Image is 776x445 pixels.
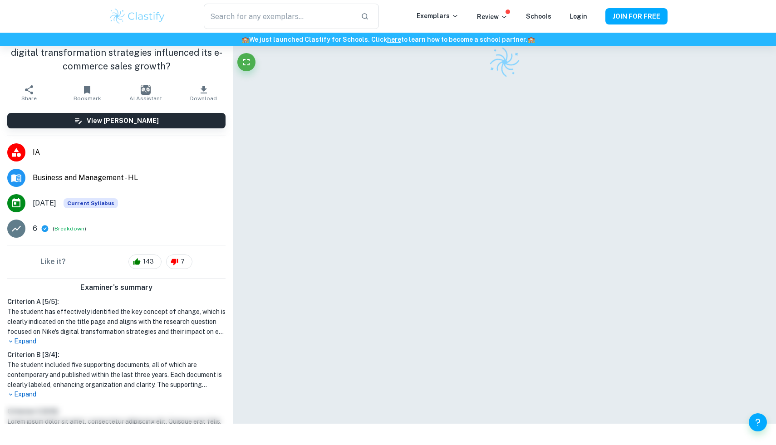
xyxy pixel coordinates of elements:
span: 🏫 [241,36,249,43]
span: Bookmark [74,95,101,102]
button: Download [175,80,233,106]
span: 🏫 [527,36,535,43]
button: Fullscreen [237,53,255,71]
span: 143 [138,257,159,266]
span: Share [21,95,37,102]
div: This exemplar is based on the current syllabus. Feel free to refer to it for inspiration/ideas wh... [64,198,118,208]
h1: The student included five supporting documents, all of which are contemporary and published withi... [7,360,226,390]
p: Expand [7,337,226,346]
span: Download [190,95,217,102]
img: Clastify logo [108,7,166,25]
img: AI Assistant [141,85,151,95]
img: Clastify logo [486,44,523,81]
p: Exemplars [417,11,459,21]
span: ( ) [53,225,86,233]
a: Schools [526,13,551,20]
h6: Like it? [40,256,66,267]
a: Login [570,13,587,20]
p: Review [477,12,508,22]
input: Search for any exemplars... [204,4,354,29]
h6: We just launched Clastify for Schools. Click to learn how to become a school partner. [2,34,774,44]
p: Expand [7,390,226,399]
span: [DATE] [33,198,56,209]
h6: Criterion A [ 5 / 5 ]: [7,297,226,307]
div: 7 [166,254,192,269]
a: here [387,36,401,43]
div: 143 [128,254,162,269]
button: AI Assistant [117,80,175,106]
span: IA [33,147,226,158]
button: Help and Feedback [749,413,767,431]
span: Business and Management - HL [33,172,226,183]
h6: Examiner's summary [4,282,229,293]
button: Bookmark [58,80,116,106]
h6: Criterion B [ 3 / 4 ]: [7,350,226,360]
button: Breakdown [54,225,84,233]
span: 7 [176,257,190,266]
button: View [PERSON_NAME] [7,113,226,128]
span: Current Syllabus [64,198,118,208]
span: AI Assistant [129,95,162,102]
h1: The student has effectively identified the key concept of change, which is clearly indicated on t... [7,307,226,337]
button: JOIN FOR FREE [605,8,668,24]
h6: View [PERSON_NAME] [87,116,159,126]
h1: To what extent has Nike's implementation of digital transformation strategies influenced its e-co... [7,32,226,73]
p: 6 [33,223,37,234]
